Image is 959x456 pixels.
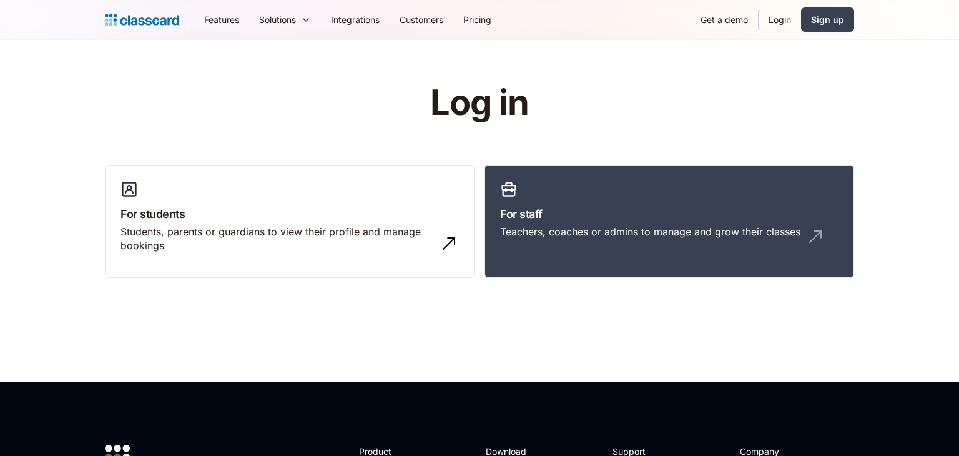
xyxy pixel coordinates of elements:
[691,6,758,34] a: Get a demo
[453,6,501,34] a: Pricing
[105,165,475,279] a: For studentsStudents, parents or guardians to view their profile and manage bookings
[759,6,801,34] a: Login
[105,11,179,29] a: home
[390,6,453,34] a: Customers
[500,206,839,222] h3: For staff
[321,6,390,34] a: Integrations
[801,7,854,32] a: Sign up
[259,13,296,26] div: Solutions
[194,6,249,34] a: Features
[120,225,434,253] div: Students, parents or guardians to view their profile and manage bookings
[249,6,321,34] div: Solutions
[120,206,459,222] h3: For students
[811,13,844,26] div: Sign up
[282,84,678,122] h1: Log in
[484,165,854,279] a: For staffTeachers, coaches or admins to manage and grow their classes
[500,225,800,239] div: Teachers, coaches or admins to manage and grow their classes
